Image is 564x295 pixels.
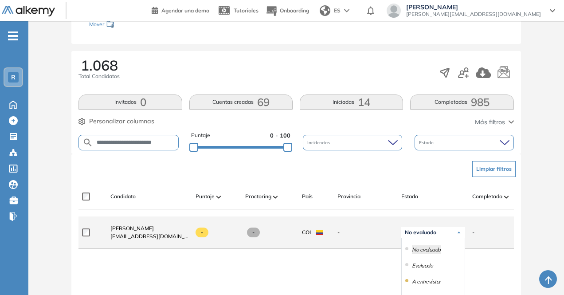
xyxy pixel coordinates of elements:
span: Agendar una demo [161,7,209,14]
button: Limpiar filtros [472,161,516,177]
span: [PERSON_NAME] [110,225,154,232]
button: Más filtros [475,118,514,127]
span: Completado [472,193,502,201]
div: Incidencias [303,135,402,150]
span: - [472,228,474,236]
span: Onboarding [280,7,309,14]
i: - [8,35,18,37]
a: Agendar una demo [152,4,209,15]
span: R [11,74,16,81]
button: Onboarding [266,1,309,20]
button: Invitados0 [78,94,182,110]
button: Iniciadas14 [300,94,403,110]
span: 0 - 100 [270,131,290,140]
span: Tutoriales [234,7,258,14]
img: COL [316,230,323,235]
span: Proctoring [245,193,271,201]
img: world [320,5,330,16]
img: [missing "en.ARROW_ALT" translation] [273,196,278,198]
button: Personalizar columnas [78,117,154,126]
span: [EMAIL_ADDRESS][DOMAIN_NAME] [110,232,188,240]
span: Provincia [337,193,360,201]
img: Logo [2,6,55,17]
li: A entrevistar [412,277,441,286]
span: COL [302,228,313,236]
span: País [302,193,313,201]
img: Ícono de flecha [456,230,462,235]
img: SEARCH_ALT [82,137,93,148]
div: Estado [415,135,514,150]
li: No evaluado [412,245,441,254]
span: Total Candidatos [78,72,120,80]
img: [missing "en.ARROW_ALT" translation] [504,196,509,198]
span: No evaluado [405,229,436,236]
a: [PERSON_NAME] [110,224,188,232]
span: - [247,228,260,237]
span: Personalizar columnas [89,117,154,126]
button: Cuentas creadas69 [189,94,293,110]
img: [missing "en.ARROW_ALT" translation] [216,196,221,198]
span: [PERSON_NAME] [406,4,541,11]
span: Puntaje [196,193,215,201]
span: Incidencias [307,139,332,146]
span: Candidato [110,193,136,201]
span: Estado [419,139,435,146]
span: Más filtros [475,118,505,127]
span: ES [334,7,341,15]
span: Estado [401,193,418,201]
span: - [196,228,208,237]
span: - [337,228,394,236]
span: Puntaje [191,131,210,140]
li: Evaluado [412,261,433,270]
span: [PERSON_NAME][EMAIL_ADDRESS][DOMAIN_NAME] [406,11,541,18]
div: Mover [89,17,178,33]
span: 1.068 [81,58,118,72]
button: Completadas985 [410,94,513,110]
img: arrow [344,9,349,12]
